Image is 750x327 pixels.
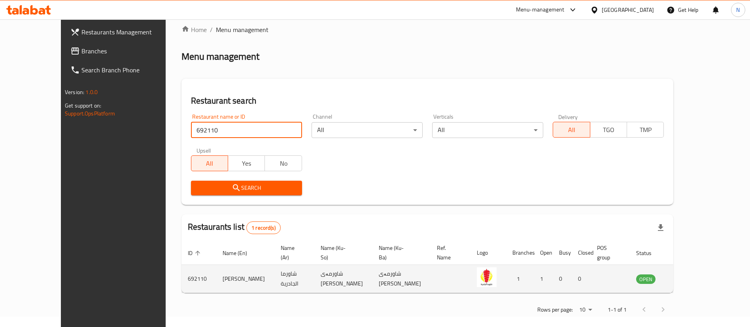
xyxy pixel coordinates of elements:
h2: Restaurant search [191,95,664,107]
span: All [556,124,587,136]
div: [GEOGRAPHIC_DATA] [602,6,654,14]
button: All [553,122,590,138]
td: شاورمەی [PERSON_NAME] [372,265,431,293]
div: Menu-management [516,5,565,15]
th: Action [671,241,699,265]
span: OPEN [636,275,656,284]
div: All [312,122,423,138]
span: All [195,158,225,169]
button: Search [191,181,302,195]
td: شاورمەی [PERSON_NAME] [314,265,372,293]
button: Yes [228,155,265,171]
td: 0 [572,265,591,293]
div: All [432,122,543,138]
span: Get support on: [65,100,101,111]
input: Search for restaurant name or ID.. [191,122,302,138]
h2: Menu management [181,50,259,63]
div: Export file [651,218,670,237]
span: TGO [593,124,624,136]
span: No [268,158,298,169]
span: Name (Ku-Ba) [379,243,421,262]
label: Delivery [558,114,578,119]
span: Name (En) [223,248,257,258]
button: No [264,155,302,171]
a: Support.OpsPlatform [65,108,115,119]
span: POS group [597,243,620,262]
label: Upsell [196,147,211,153]
th: Logo [470,241,506,265]
div: Rows per page: [576,304,595,316]
td: [PERSON_NAME] [216,265,274,293]
span: N [736,6,740,14]
span: Search [197,183,296,193]
td: 1 [534,265,553,293]
span: TMP [630,124,661,136]
h2: Restaurants list [188,221,281,234]
td: 692110 [181,265,216,293]
span: Restaurants Management [81,27,180,37]
span: 1.0.0 [85,87,98,97]
th: Closed [572,241,591,265]
div: OPEN [636,274,656,284]
span: Name (Ar) [281,243,305,262]
li: / [210,25,213,34]
button: TGO [590,122,627,138]
span: Status [636,248,662,258]
td: شاورما الجادرية [274,265,314,293]
button: All [191,155,228,171]
span: Name (Ku-So) [321,243,363,262]
span: Search Branch Phone [81,65,180,75]
td: 0 [553,265,572,293]
span: Ref. Name [437,243,461,262]
nav: breadcrumb [181,25,674,34]
td: 1 [506,265,534,293]
img: Aljadriya Shawarma [477,267,497,287]
p: 1-1 of 1 [608,305,627,315]
span: 1 record(s) [247,224,280,232]
span: Branches [81,46,180,56]
a: Search Branch Phone [64,60,186,79]
a: Home [181,25,207,34]
span: ID [188,248,203,258]
p: Rows per page: [537,305,573,315]
table: enhanced table [181,241,699,293]
th: Busy [553,241,572,265]
th: Open [534,241,553,265]
span: Yes [231,158,262,169]
span: Version: [65,87,84,97]
th: Branches [506,241,534,265]
button: TMP [627,122,664,138]
a: Restaurants Management [64,23,186,42]
span: Menu management [216,25,268,34]
a: Branches [64,42,186,60]
div: Total records count [246,221,281,234]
